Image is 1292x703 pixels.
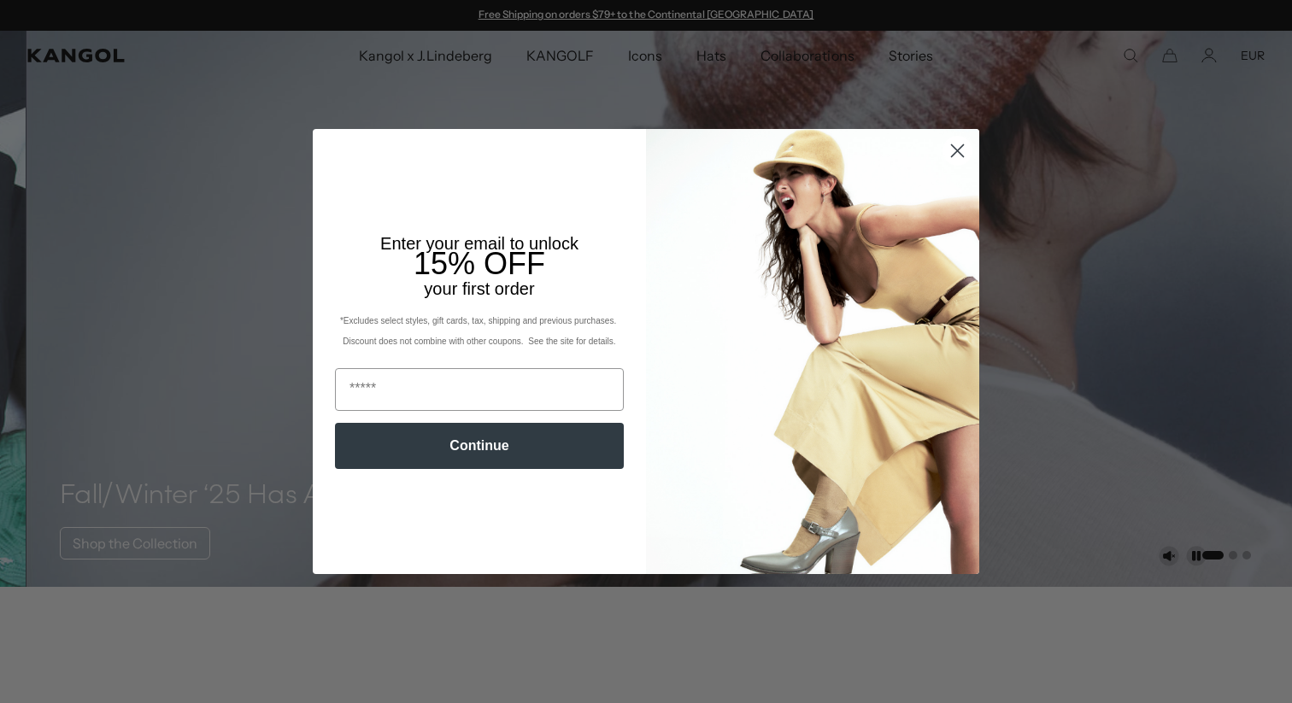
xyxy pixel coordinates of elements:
span: Enter your email to unlock [380,234,578,253]
span: 15% OFF [414,246,545,281]
span: *Excludes select styles, gift cards, tax, shipping and previous purchases. Discount does not comb... [340,316,619,346]
button: Close dialog [943,136,972,166]
img: 93be19ad-e773-4382-80b9-c9d740c9197f.jpeg [646,129,979,573]
button: Continue [335,423,624,469]
span: your first order [424,279,534,298]
input: Email [335,368,624,411]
